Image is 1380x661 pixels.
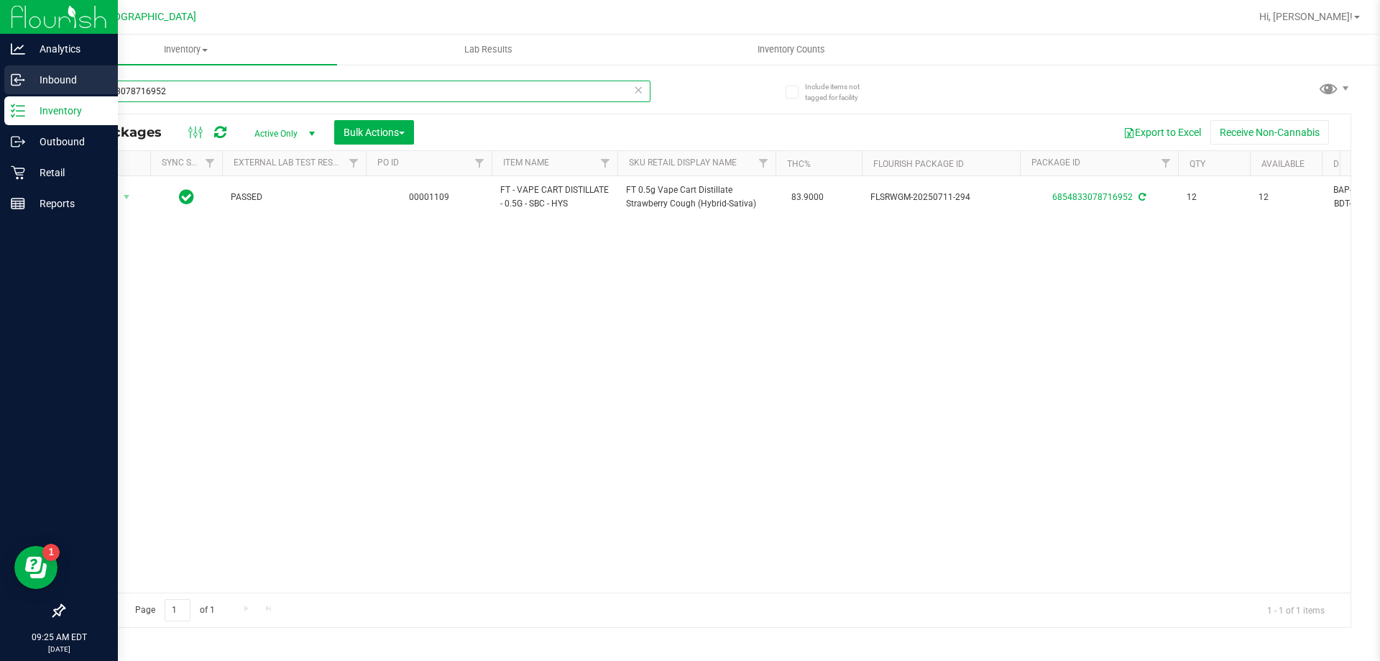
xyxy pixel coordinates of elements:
a: Filter [342,151,366,175]
span: Sync from Compliance System [1136,192,1146,202]
button: Export to Excel [1114,120,1210,145]
a: 6854833078716952 [1052,192,1133,202]
inline-svg: Inbound [11,73,25,87]
span: Clear [633,81,643,99]
p: 09:25 AM EDT [6,631,111,644]
a: Sku Retail Display Name [629,158,737,168]
span: In Sync [179,187,194,207]
p: [DATE] [6,644,111,655]
a: Flourish Package ID [873,159,964,169]
input: Search Package ID, Item Name, SKU, Lot or Part Number... [63,81,650,102]
a: Filter [198,151,222,175]
a: Qty [1190,159,1205,169]
inline-svg: Inventory [11,104,25,118]
p: Inbound [25,71,111,88]
a: Available [1261,159,1305,169]
span: Page of 1 [123,599,226,621]
span: 1 - 1 of 1 items [1256,599,1336,621]
span: Include items not tagged for facility [805,81,877,103]
span: Lab Results [445,43,532,56]
span: Bulk Actions [344,127,405,138]
inline-svg: Analytics [11,42,25,56]
a: PO ID [377,158,399,168]
p: Retail [25,164,111,181]
span: 12 [1187,191,1241,204]
span: Hi, [PERSON_NAME]! [1259,11,1353,22]
iframe: Resource center [14,546,57,589]
a: Inventory [34,35,337,65]
p: Inventory [25,102,111,119]
span: Inventory [34,43,337,56]
span: select [118,187,136,207]
a: Sync Status [162,158,217,168]
span: FT 0.5g Vape Cart Distillate Strawberry Cough (Hybrid-Sativa) [626,183,767,211]
button: Bulk Actions [334,120,414,145]
p: Outbound [25,133,111,150]
inline-svg: Reports [11,196,25,211]
a: 00001109 [409,192,449,202]
a: Filter [1154,151,1178,175]
iframe: Resource center unread badge [42,544,60,561]
span: [GEOGRAPHIC_DATA] [98,11,196,23]
a: Item Name [503,158,549,168]
inline-svg: Outbound [11,135,25,149]
a: Filter [594,151,617,175]
a: Lab Results [337,35,640,65]
input: 1 [165,599,190,621]
span: 83.9000 [784,187,831,208]
a: Filter [468,151,492,175]
p: Reports [25,195,111,212]
span: FT - VAPE CART DISTILLATE - 0.5G - SBC - HYS [500,183,609,211]
a: Package ID [1031,158,1080,168]
span: Inventory Counts [738,43,845,56]
inline-svg: Retail [11,165,25,180]
span: 12 [1259,191,1313,204]
span: FLSRWGM-20250711-294 [870,191,1011,204]
a: External Lab Test Result [234,158,346,168]
span: PASSED [231,191,357,204]
a: Inventory Counts [640,35,942,65]
a: Filter [752,151,776,175]
p: Analytics [25,40,111,58]
a: THC% [787,159,811,169]
button: Receive Non-Cannabis [1210,120,1329,145]
span: All Packages [75,124,176,140]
